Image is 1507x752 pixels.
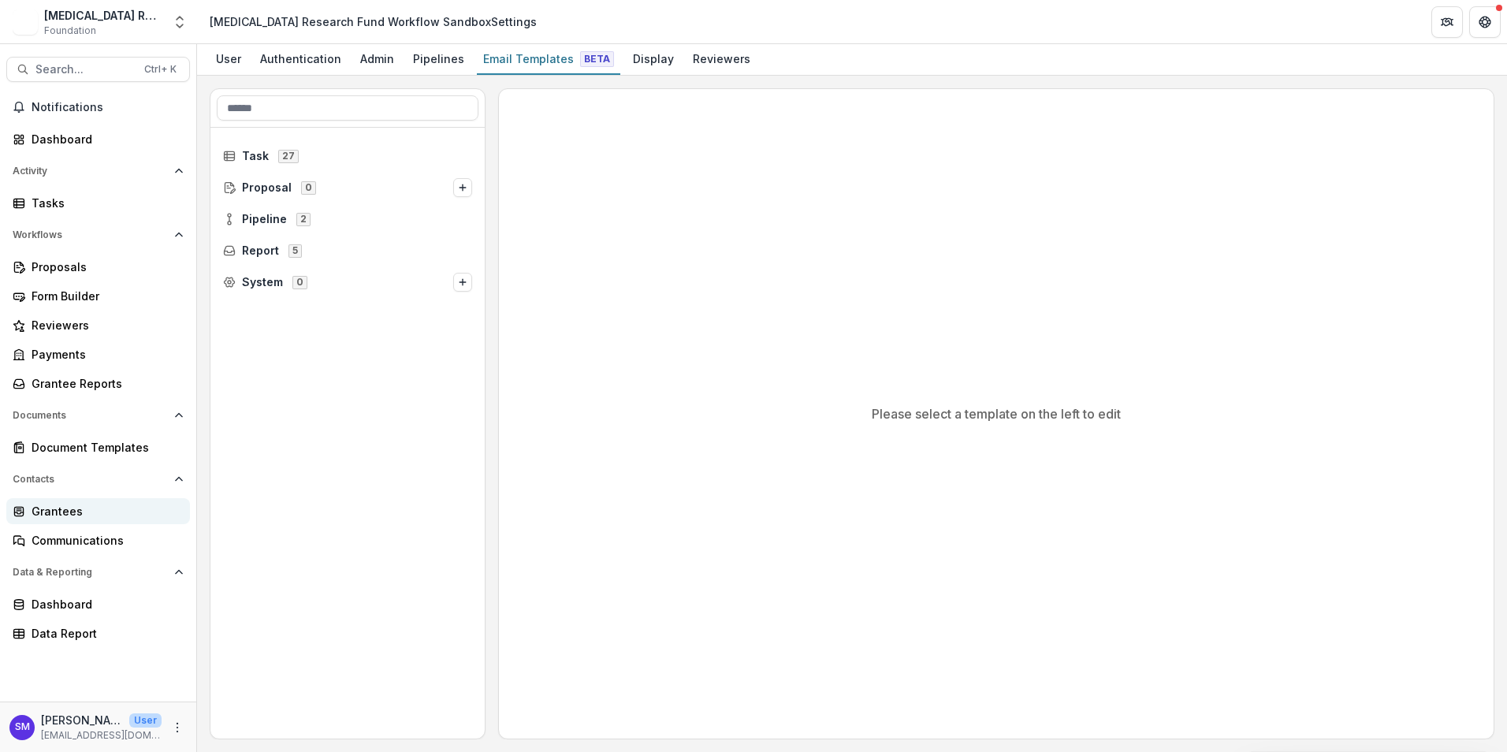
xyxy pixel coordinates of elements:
[141,61,180,78] div: Ctrl + K
[242,181,292,195] span: Proposal
[203,10,543,33] nav: breadcrumb
[627,47,680,70] div: Display
[217,238,478,263] div: Report5
[15,722,30,732] div: Solena Mednicoff
[6,467,190,492] button: Open Contacts
[627,44,680,75] a: Display
[13,567,168,578] span: Data & Reporting
[242,213,287,226] span: Pipeline
[210,13,537,30] div: [MEDICAL_DATA] Research Fund Workflow Sandbox Settings
[477,44,620,75] a: Email Templates Beta
[6,57,190,82] button: Search...
[6,254,190,280] a: Proposals
[296,213,311,225] span: 2
[580,51,614,67] span: Beta
[13,474,168,485] span: Contacts
[41,712,123,728] p: [PERSON_NAME]
[210,47,247,70] div: User
[6,620,190,646] a: Data Report
[254,47,348,70] div: Authentication
[217,175,478,200] div: Proposal0Options
[6,434,190,460] a: Document Templates
[278,150,299,162] span: 27
[6,527,190,553] a: Communications
[32,503,177,519] div: Grantees
[217,143,478,169] div: Task27
[32,288,177,304] div: Form Builder
[6,403,190,428] button: Open Documents
[32,375,177,392] div: Grantee Reports
[41,728,162,743] p: [EMAIL_ADDRESS][DOMAIN_NAME]
[6,283,190,309] a: Form Builder
[477,47,620,70] div: Email Templates
[6,158,190,184] button: Open Activity
[32,346,177,363] div: Payments
[407,44,471,75] a: Pipelines
[217,270,478,295] div: System0Options
[32,596,177,612] div: Dashboard
[44,7,162,24] div: [MEDICAL_DATA] Research Fund Workflow Sandbox
[35,63,135,76] span: Search...
[6,341,190,367] a: Payments
[354,47,400,70] div: Admin
[217,207,478,232] div: Pipeline2
[6,126,190,152] a: Dashboard
[288,244,302,257] span: 5
[13,229,168,240] span: Workflows
[6,560,190,585] button: Open Data & Reporting
[872,404,1121,423] p: Please select a template on the left to edit
[168,718,187,737] button: More
[32,439,177,456] div: Document Templates
[32,317,177,333] div: Reviewers
[242,150,269,163] span: Task
[32,625,177,642] div: Data Report
[1469,6,1501,38] button: Get Help
[6,591,190,617] a: Dashboard
[13,166,168,177] span: Activity
[1431,6,1463,38] button: Partners
[407,47,471,70] div: Pipelines
[6,95,190,120] button: Notifications
[453,178,472,197] button: Options
[32,532,177,549] div: Communications
[44,24,96,38] span: Foundation
[129,713,162,728] p: User
[242,276,283,289] span: System
[32,195,177,211] div: Tasks
[6,370,190,396] a: Grantee Reports
[453,273,472,292] button: Options
[292,276,307,289] span: 0
[32,259,177,275] div: Proposals
[32,101,184,114] span: Notifications
[6,498,190,524] a: Grantees
[354,44,400,75] a: Admin
[169,6,191,38] button: Open entity switcher
[32,131,177,147] div: Dashboard
[6,312,190,338] a: Reviewers
[242,244,279,258] span: Report
[687,47,757,70] div: Reviewers
[6,190,190,216] a: Tasks
[254,44,348,75] a: Authentication
[301,181,316,194] span: 0
[13,410,168,421] span: Documents
[210,44,247,75] a: User
[6,222,190,248] button: Open Workflows
[687,44,757,75] a: Reviewers
[13,9,38,35] img: Misophonia Research Fund Workflow Sandbox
